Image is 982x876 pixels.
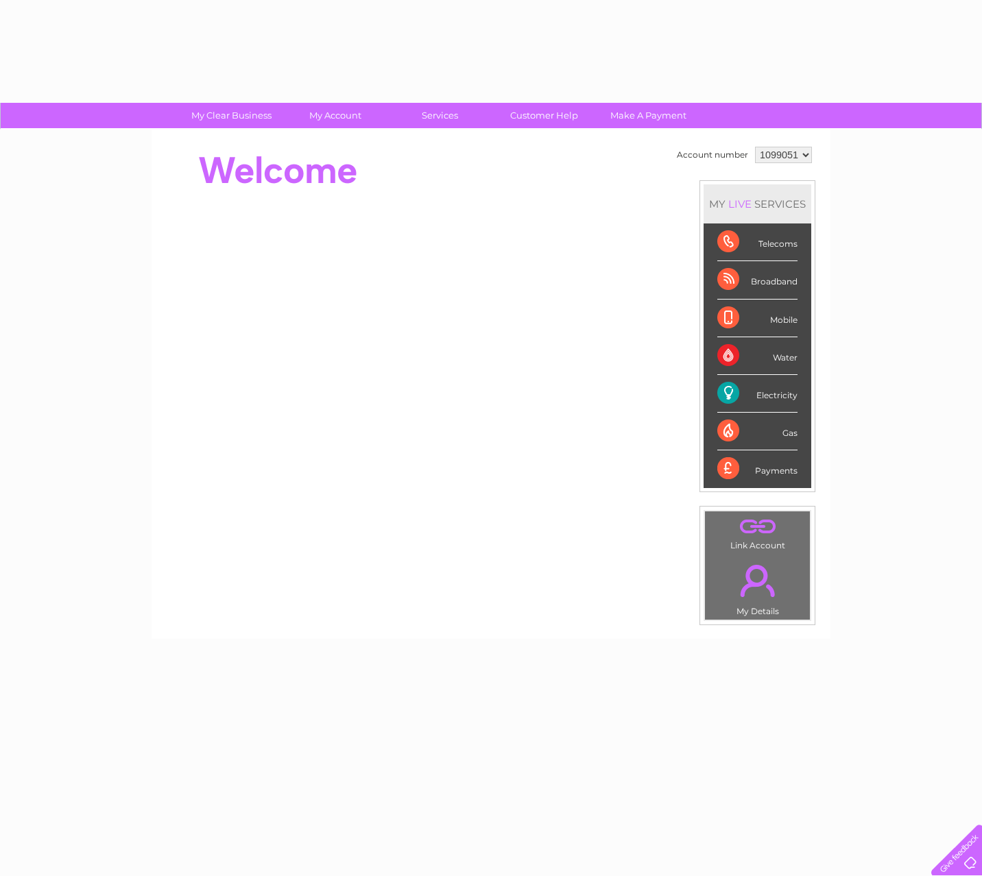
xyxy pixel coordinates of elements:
td: Account number [673,143,752,167]
a: My Account [279,103,392,128]
td: My Details [704,553,811,620]
a: Make A Payment [592,103,705,128]
a: My Clear Business [175,103,288,128]
div: Broadband [717,261,798,299]
a: . [708,557,806,605]
div: Water [717,337,798,375]
td: Link Account [704,511,811,554]
div: Payments [717,450,798,487]
div: Gas [717,413,798,450]
div: Telecoms [717,223,798,261]
a: Customer Help [488,103,601,128]
a: Services [383,103,496,128]
div: LIVE [726,197,754,210]
a: . [708,515,806,539]
div: MY SERVICES [704,184,811,223]
div: Mobile [717,300,798,337]
div: Electricity [717,375,798,413]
